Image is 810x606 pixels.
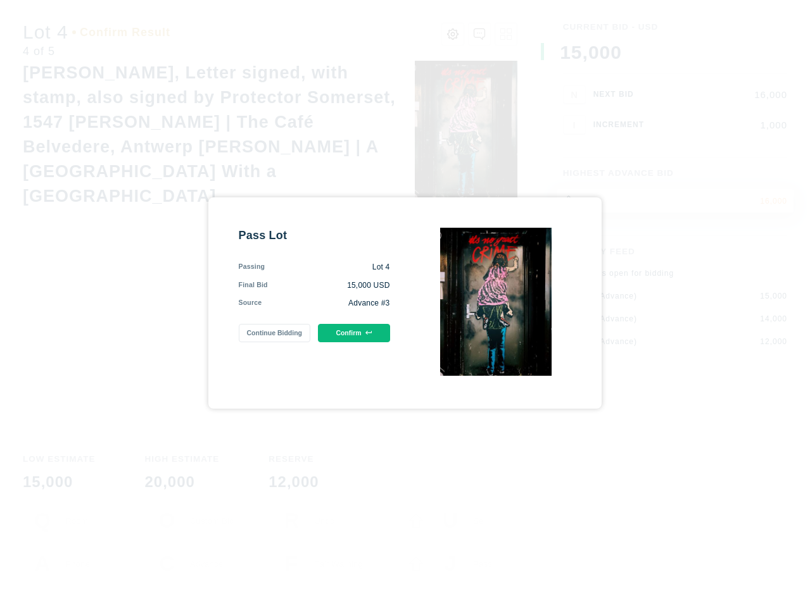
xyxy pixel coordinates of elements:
[239,262,265,273] div: Passing
[239,324,310,342] button: Continue Bidding
[318,324,389,342] button: Confirm
[239,228,390,243] div: Pass Lot
[262,298,389,309] div: Advance #3
[239,298,262,309] div: Source
[268,280,390,291] div: 15,000 USD
[239,280,268,291] div: Final Bid
[265,262,389,273] div: Lot 4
